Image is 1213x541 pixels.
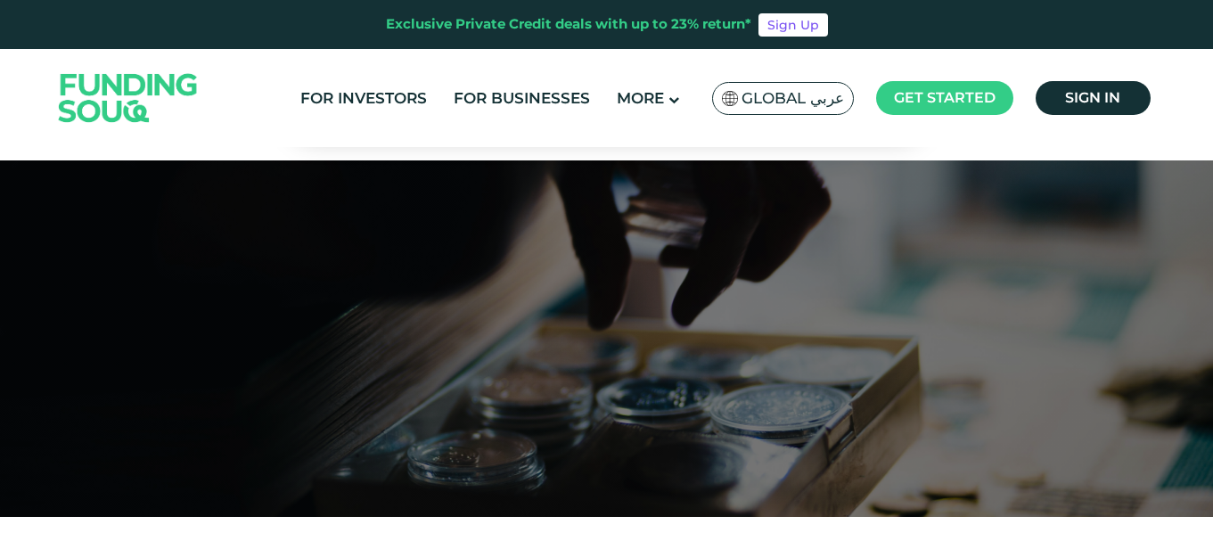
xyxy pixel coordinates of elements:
a: Sign in [1036,81,1151,115]
span: Sign in [1065,89,1120,106]
img: Logo [41,53,216,143]
img: SA Flag [722,91,738,106]
span: Global عربي [742,88,844,109]
div: Exclusive Private Credit deals with up to 23% return* [386,14,751,35]
span: More [617,89,664,107]
span: Get started [894,89,996,106]
a: Sign Up [758,13,828,37]
a: For Businesses [449,84,594,113]
a: For Investors [296,84,431,113]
